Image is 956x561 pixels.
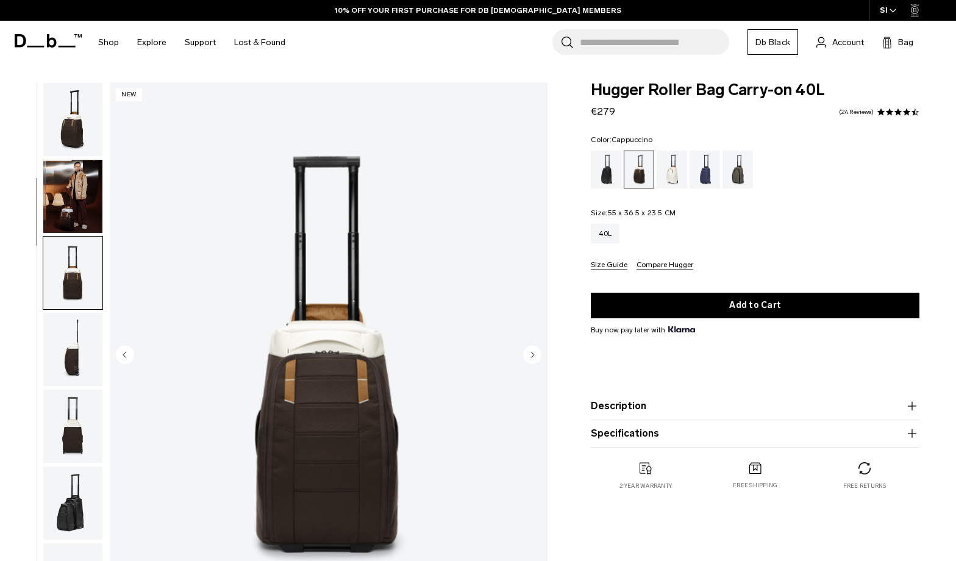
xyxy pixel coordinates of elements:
[733,481,777,490] p: Free shipping
[43,466,103,540] button: Hugger Roller Bag Carry-on 40L Cappuccino
[591,426,919,441] button: Specifications
[43,236,103,310] button: Hugger Roller Bag Carry-on 40L Cappuccino
[690,151,720,188] a: Blue Hour
[43,237,102,310] img: Hugger Roller Bag Carry-on 40L Cappuccino
[898,36,913,49] span: Bag
[591,293,919,318] button: Add to Cart
[137,21,166,64] a: Explore
[637,261,693,270] button: Compare Hugger
[816,35,864,49] a: Account
[234,21,285,64] a: Lost & Found
[843,482,886,490] p: Free returns
[722,151,753,188] a: Forest Green
[43,159,103,234] button: Hugger Roller Bag Carry-on 40L Cappuccino
[657,151,687,188] a: Oatmilk
[89,21,294,64] nav: Main Navigation
[882,35,913,49] button: Bag
[116,88,142,101] p: New
[839,109,874,115] a: 24 reviews
[116,345,134,366] button: Previous slide
[98,21,119,64] a: Shop
[591,399,919,413] button: Description
[668,326,694,332] img: {"height" => 20, "alt" => "Klarna"}
[335,5,621,16] a: 10% OFF YOUR FIRST PURCHASE FOR DB [DEMOGRAPHIC_DATA] MEMBERS
[832,36,864,49] span: Account
[43,390,102,463] img: Hugger Roller Bag Carry-on 40L Cappuccino
[43,466,102,540] img: Hugger Roller Bag Carry-on 40L Cappuccino
[43,389,103,463] button: Hugger Roller Bag Carry-on 40L Cappuccino
[591,82,919,98] span: Hugger Roller Bag Carry-on 40L
[612,135,653,144] span: Cappuccino
[591,224,619,243] a: 40L
[523,345,541,366] button: Next slide
[185,21,216,64] a: Support
[608,209,676,217] span: 55 x 36.5 x 23.5 CM
[43,313,102,386] img: Hugger Roller Bag Carry-on 40L Cappuccino
[591,105,615,117] span: €279
[591,136,652,143] legend: Color:
[43,82,103,157] button: Hugger Roller Bag Carry-on 40L Cappuccino
[747,29,798,55] a: Db Black
[43,83,102,156] img: Hugger Roller Bag Carry-on 40L Cappuccino
[624,151,654,188] a: Cappuccino
[591,324,694,335] span: Buy now pay later with
[619,482,672,490] p: 2 year warranty
[591,261,627,270] button: Size Guide
[591,151,621,188] a: Black Out
[591,209,676,216] legend: Size:
[43,160,102,233] img: Hugger Roller Bag Carry-on 40L Cappuccino
[43,312,103,387] button: Hugger Roller Bag Carry-on 40L Cappuccino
